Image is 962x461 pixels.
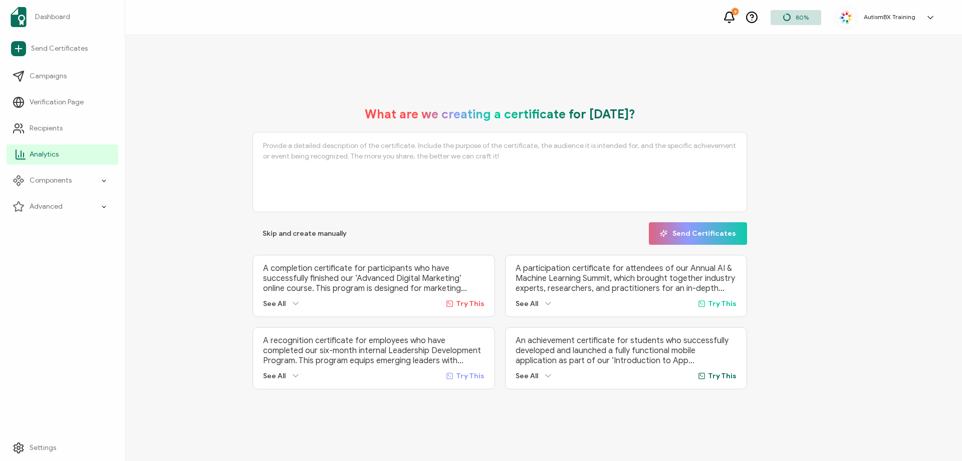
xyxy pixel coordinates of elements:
[732,8,739,15] div: 9
[30,123,63,133] span: Recipients
[263,372,286,380] span: See All
[7,438,118,458] a: Settings
[649,222,747,245] button: Send Certificates
[516,299,538,308] span: See All
[263,336,485,366] p: A recognition certificate for employees who have completed our six-month internal Leadership Deve...
[263,230,347,237] span: Skip and create manually
[30,149,59,160] span: Analytics
[708,299,737,308] span: Try This
[516,263,737,293] p: A participation certificate for attendees of our Annual AI & Machine Learning Summit, which broug...
[516,372,538,380] span: See All
[708,372,737,380] span: Try This
[30,176,72,186] span: Components
[456,299,485,308] span: Try This
[7,66,118,86] a: Campaigns
[263,263,485,293] p: A completion certificate for participants who have successfully finished our ‘Advanced Digital Ma...
[796,14,809,21] span: 80%
[516,336,737,366] p: An achievement certificate for students who successfully developed and launched a fully functiona...
[7,92,118,112] a: Verification Page
[365,107,635,122] h1: What are we creating a certificate for [DATE]?
[7,3,118,31] a: Dashboard
[30,443,56,453] span: Settings
[30,71,67,81] span: Campaigns
[35,12,70,22] span: Dashboard
[11,7,27,27] img: sertifier-logomark-colored.svg
[30,202,63,212] span: Advanced
[864,14,915,21] h5: AutismBX Training
[839,10,854,25] img: 55acd4ea-2246-4d5a-820f-7ee15f166b00.jpg
[912,413,962,461] iframe: Chat Widget
[7,118,118,138] a: Recipients
[30,97,84,107] span: Verification Page
[456,372,485,380] span: Try This
[7,144,118,165] a: Analytics
[7,37,118,60] a: Send Certificates
[263,299,286,308] span: See All
[660,230,736,237] span: Send Certificates
[31,44,88,54] span: Send Certificates
[253,222,357,245] button: Skip and create manually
